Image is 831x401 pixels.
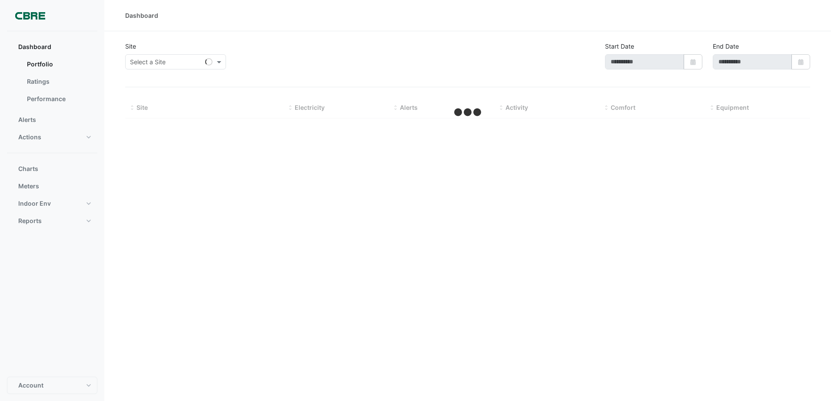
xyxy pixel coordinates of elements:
[505,104,528,111] span: Activity
[611,104,635,111] span: Comfort
[18,43,51,51] span: Dashboard
[18,133,41,141] span: Actions
[7,128,97,146] button: Actions
[10,7,50,24] img: Company Logo
[136,104,148,111] span: Site
[125,11,158,20] div: Dashboard
[18,381,43,390] span: Account
[18,115,36,124] span: Alerts
[20,73,97,90] a: Ratings
[7,38,97,56] button: Dashboard
[400,104,418,111] span: Alerts
[18,182,39,191] span: Meters
[125,42,136,51] label: Site
[18,217,42,225] span: Reports
[20,56,97,73] a: Portfolio
[295,104,325,111] span: Electricity
[605,42,634,51] label: Start Date
[18,199,51,208] span: Indoor Env
[7,111,97,128] button: Alerts
[7,177,97,195] button: Meters
[7,377,97,394] button: Account
[7,160,97,177] button: Charts
[7,56,97,111] div: Dashboard
[20,90,97,108] a: Performance
[18,164,38,173] span: Charts
[716,104,749,111] span: Equipment
[7,212,97,230] button: Reports
[7,195,97,212] button: Indoor Env
[713,42,739,51] label: End Date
